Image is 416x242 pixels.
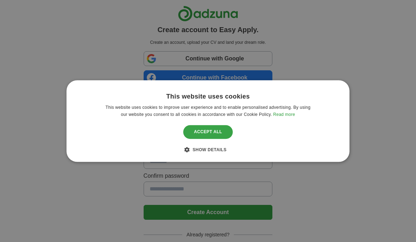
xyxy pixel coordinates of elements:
[183,125,233,139] div: Accept all
[190,146,227,153] div: Show details
[105,105,310,117] span: This website uses cookies to improve user experience and to enable personalised advertising. By u...
[273,112,295,117] a: Read more, opens a new window
[166,93,250,101] div: This website uses cookies
[67,80,349,162] div: Cookie consent dialog
[192,147,226,152] span: Show details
